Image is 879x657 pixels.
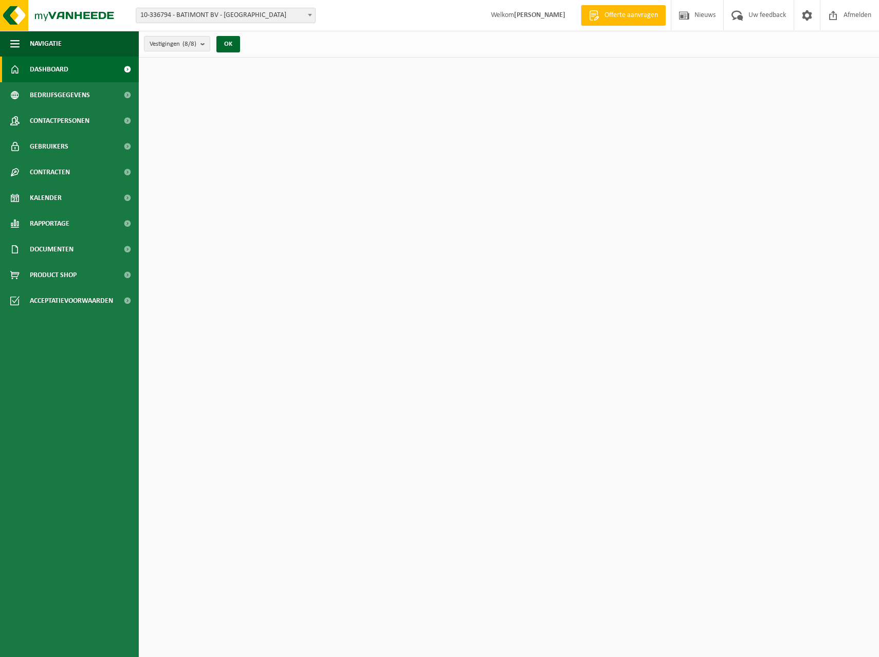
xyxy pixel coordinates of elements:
span: Product Shop [30,262,77,288]
span: Offerte aanvragen [602,10,661,21]
span: Rapportage [30,211,69,236]
button: OK [216,36,240,52]
span: Contracten [30,159,70,185]
span: Bedrijfsgegevens [30,82,90,108]
span: 10-336794 - BATIMONT BV - ROESELARE [136,8,316,23]
strong: [PERSON_NAME] [514,11,565,19]
span: Vestigingen [150,36,196,52]
span: Gebruikers [30,134,68,159]
button: Vestigingen(8/8) [144,36,210,51]
span: 10-336794 - BATIMONT BV - ROESELARE [136,8,315,23]
count: (8/8) [182,41,196,47]
span: Documenten [30,236,74,262]
span: Contactpersonen [30,108,89,134]
a: Offerte aanvragen [581,5,666,26]
span: Navigatie [30,31,62,57]
span: Dashboard [30,57,68,82]
span: Kalender [30,185,62,211]
span: Acceptatievoorwaarden [30,288,113,314]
